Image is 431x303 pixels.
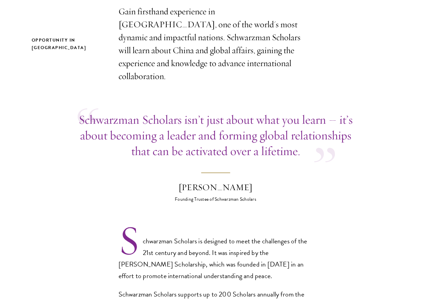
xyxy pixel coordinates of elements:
[78,112,354,159] p: Schwarzman Scholars isn’t just about what you learn – it’s about becoming a leader and forming gl...
[119,235,313,282] p: Schwarzman Scholars is designed to meet the challenges of the 21st century and beyond. It was ins...
[32,36,105,51] h2: Opportunity in [GEOGRAPHIC_DATA]
[156,181,275,194] div: [PERSON_NAME]
[156,196,275,203] div: Founding Trustee of Schwarzman Scholars
[119,5,313,83] p: Gain firsthand experience in [GEOGRAPHIC_DATA], one of the world's most dynamic and impactful nat...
